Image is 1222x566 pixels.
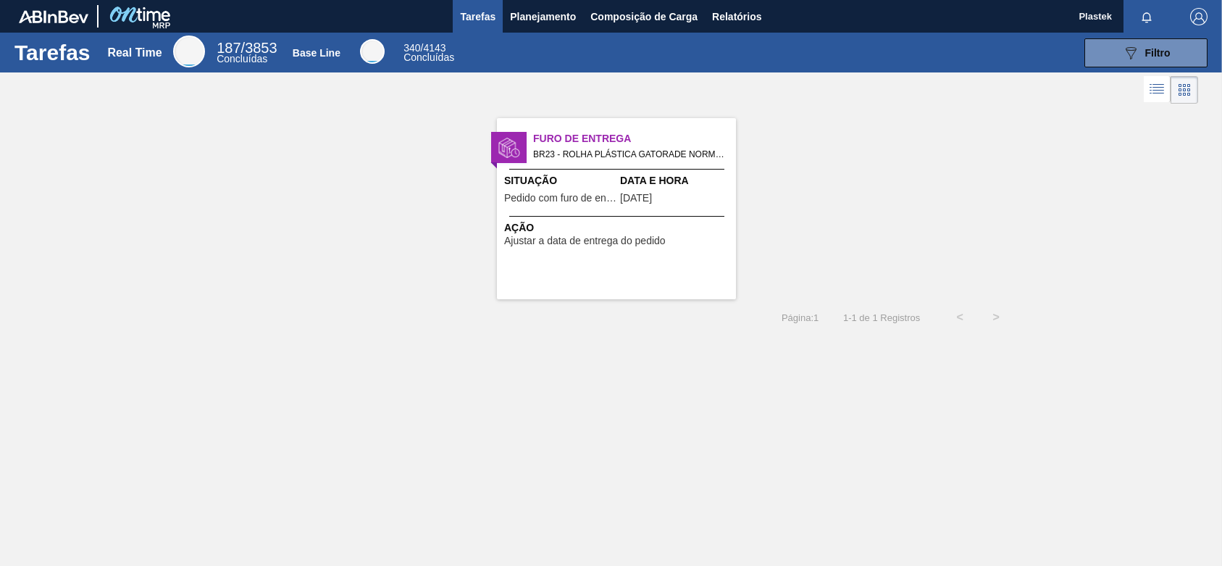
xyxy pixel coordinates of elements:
[533,131,736,146] span: Furo de Entrega
[942,299,978,336] button: <
[533,146,724,162] span: BR23 - ROLHA PLÁSTICA GATORADE NORMAL Pedido - 2015478
[590,8,698,25] span: Composição de Carga
[1123,7,1170,27] button: Notificações
[403,42,420,54] span: 340
[217,40,277,56] span: / 3853
[217,53,267,64] span: Concluídas
[293,47,340,59] div: Base Line
[510,8,576,25] span: Planejamento
[403,42,445,54] span: / 4143
[840,312,920,323] span: 1 - 1 de 1 Registros
[14,44,91,61] h1: Tarefas
[403,43,454,62] div: Base Line
[712,8,761,25] span: Relatórios
[498,137,520,159] img: status
[620,193,652,204] span: 29/09/2025,
[19,10,88,23] img: TNhmsLtSVTkK8tSr43FrP2fwEKptu5GPRR3wAAAABJRU5ErkJggg==
[504,236,666,246] span: Ajustar a data de entrega do pedido
[107,46,162,59] div: Real Time
[217,40,240,56] span: 187
[173,36,205,67] div: Real Time
[1084,38,1208,67] button: Filtro
[1190,8,1208,25] img: Logout
[504,193,616,204] span: Pedido com furo de entrega
[360,39,385,64] div: Base Line
[504,220,732,236] span: Ação
[1144,76,1171,104] div: Visão em Lista
[1145,47,1171,59] span: Filtro
[504,173,616,188] span: Situação
[1171,76,1198,104] div: Visão em Cards
[782,312,819,323] span: Página : 1
[978,299,1014,336] button: >
[403,51,454,63] span: Concluídas
[460,8,495,25] span: Tarefas
[620,173,732,188] span: Data e Hora
[217,42,277,64] div: Real Time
